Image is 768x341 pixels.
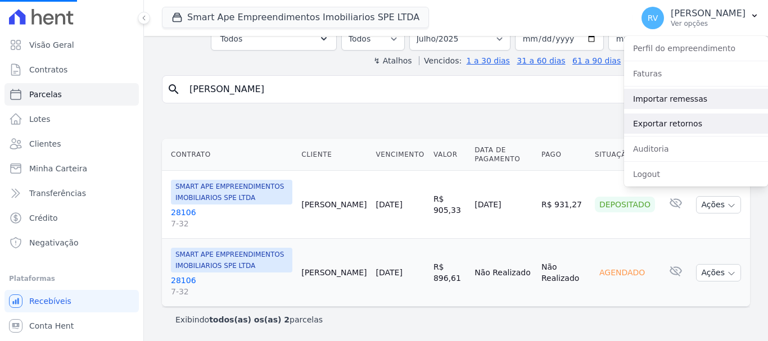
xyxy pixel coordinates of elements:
[4,83,139,106] a: Parcelas
[624,113,768,134] a: Exportar retornos
[29,113,51,125] span: Lotes
[470,239,537,307] td: Não Realizado
[537,239,590,307] td: Não Realizado
[648,14,658,22] span: RV
[29,39,74,51] span: Visão Geral
[373,56,412,65] label: ↯ Atalhos
[624,139,768,159] a: Auditoria
[171,207,292,229] a: 281067-32
[183,78,745,101] input: Buscar por nome do lote ou do cliente
[376,268,403,277] a: [DATE]
[376,200,403,209] a: [DATE]
[590,139,659,171] th: Situação
[4,182,139,204] a: Transferências
[4,315,139,337] a: Conta Hent
[9,272,134,285] div: Plataformas
[470,171,537,239] td: [DATE]
[29,138,61,149] span: Clientes
[595,265,649,280] div: Agendado
[29,320,74,331] span: Conta Hent
[171,248,292,272] span: SMART APE EMPREENDIMENTOS IMOBILIARIOS SPE LTDA
[4,133,139,155] a: Clientes
[517,56,565,65] a: 31 a 60 dias
[29,237,79,248] span: Negativação
[537,139,590,171] th: Pago
[171,218,292,229] span: 7-32
[671,8,746,19] p: [PERSON_NAME]
[671,19,746,28] p: Ver opções
[171,286,292,297] span: 7-32
[470,139,537,171] th: Data de Pagamento
[372,139,429,171] th: Vencimento
[4,108,139,130] a: Lotes
[4,58,139,81] a: Contratos
[624,164,768,184] a: Logout
[595,197,655,212] div: Depositado
[297,139,371,171] th: Cliente
[171,275,292,297] a: 281067-32
[624,38,768,58] a: Perfil do empreendimento
[4,34,139,56] a: Visão Geral
[429,139,470,171] th: Valor
[537,171,590,239] td: R$ 931,27
[429,239,470,307] td: R$ 896,61
[167,83,180,96] i: search
[4,157,139,180] a: Minha Carteira
[696,196,741,213] button: Ações
[220,32,242,46] span: Todos
[29,64,67,75] span: Contratos
[572,56,621,65] a: 61 a 90 dias
[209,315,290,324] b: todos(as) os(as) 2
[211,27,337,51] button: Todos
[297,239,371,307] td: [PERSON_NAME]
[162,7,429,28] button: Smart Ape Empreendimentos Imobiliarios SPE LTDA
[429,171,470,239] td: R$ 905,33
[29,163,87,174] span: Minha Carteira
[624,89,768,109] a: Importar remessas
[4,290,139,312] a: Recebíveis
[4,207,139,229] a: Crédito
[162,139,297,171] th: Contrato
[297,171,371,239] td: [PERSON_NAME]
[29,188,86,199] span: Transferências
[696,264,741,281] button: Ações
[29,89,62,100] span: Parcelas
[171,180,292,204] span: SMART APE EMPREENDIMENTOS IMOBILIARIOS SPE LTDA
[175,314,323,325] p: Exibindo parcelas
[419,56,462,65] label: Vencidos:
[29,295,71,307] span: Recebíveis
[4,231,139,254] a: Negativação
[29,212,58,224] span: Crédito
[633,2,768,34] button: RV [PERSON_NAME] Ver opções
[624,63,768,84] a: Faturas
[467,56,510,65] a: 1 a 30 dias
